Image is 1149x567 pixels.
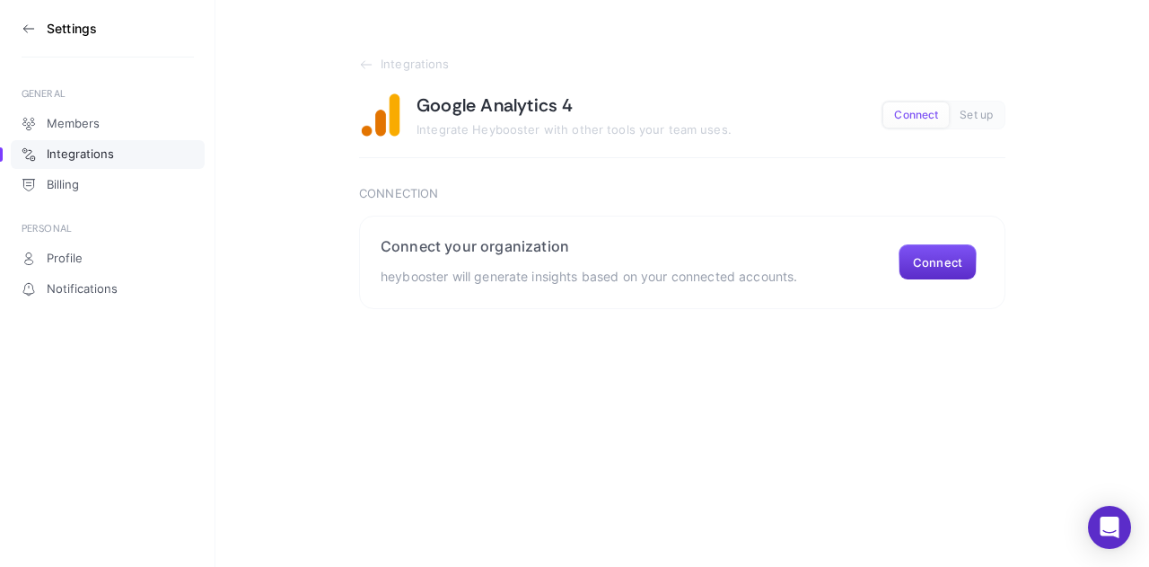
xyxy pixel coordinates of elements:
[47,252,83,266] span: Profile
[22,86,194,101] div: GENERAL
[47,147,114,162] span: Integrations
[381,237,797,255] h2: Connect your organization
[883,102,949,128] button: Connect
[11,171,205,199] a: Billing
[11,275,205,304] a: Notifications
[47,282,118,297] span: Notifications
[11,110,205,138] a: Members
[47,22,97,36] h3: Settings
[359,187,1005,201] h3: Connection
[899,244,977,280] button: Connect
[381,266,797,288] p: heybooster will generate insights based on your connected accounts.
[894,109,938,122] span: Connect
[22,221,194,235] div: PERSONAL
[1088,506,1131,549] div: Open Intercom Messenger
[417,122,732,137] span: Integrate Heybooster with other tools your team uses.
[47,117,100,131] span: Members
[949,102,1004,128] button: Set up
[960,109,993,122] span: Set up
[359,58,1005,72] a: Integrations
[47,178,79,192] span: Billing
[11,140,205,169] a: Integrations
[381,58,450,72] span: Integrations
[417,93,574,117] h1: Google Analytics 4
[11,244,205,273] a: Profile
